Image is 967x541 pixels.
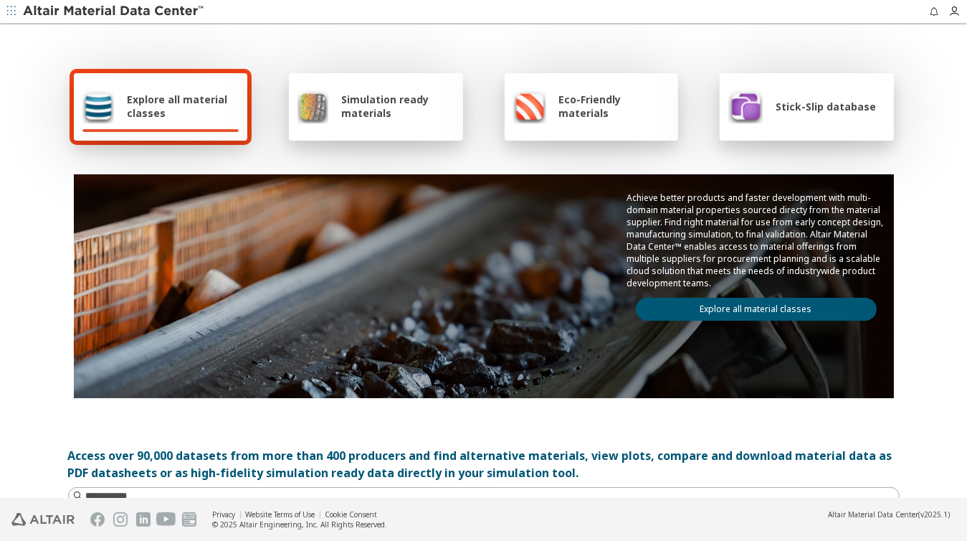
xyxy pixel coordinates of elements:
[636,298,877,321] a: Explore all material classes
[82,89,115,123] img: Explore all material classes
[559,93,670,120] span: Eco-Friendly materials
[627,192,885,289] p: Achieve better products and faster development with multi-domain material properties sourced dire...
[325,509,377,519] a: Cookie Consent
[341,93,454,120] span: Simulation ready materials
[127,93,239,120] span: Explore all material classes
[68,447,900,481] div: Access over 90,000 datasets from more than 400 producers and find alternative materials, view plo...
[245,509,315,519] a: Website Terms of Use
[23,4,206,19] img: Altair Material Data Center
[297,89,328,123] img: Simulation ready materials
[828,509,950,519] div: (v2025.1)
[11,513,75,526] img: Altair Engineering
[513,89,546,123] img: Eco-Friendly materials
[776,100,876,113] span: Stick-Slip database
[728,89,763,123] img: Stick-Slip database
[212,509,235,519] a: Privacy
[828,509,918,519] span: Altair Material Data Center
[212,519,387,530] div: © 2025 Altair Engineering, Inc. All Rights Reserved.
